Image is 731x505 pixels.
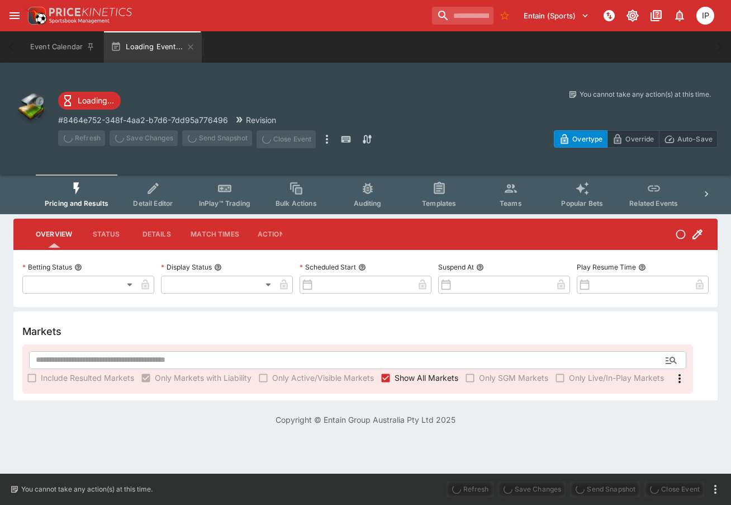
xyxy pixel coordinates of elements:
button: Override [607,130,659,148]
img: PriceKinetics [49,8,132,16]
span: Show All Markets [395,372,458,384]
div: Start From [554,130,718,148]
p: Override [625,133,654,145]
button: Notifications [670,6,690,26]
button: Suspend At [476,263,484,271]
img: PriceKinetics Logo [25,4,47,27]
span: Only SGM Markets [479,372,548,384]
p: Display Status [161,262,212,272]
button: Toggle light/dark mode [623,6,643,26]
button: Betting Status [74,263,82,271]
button: Status [81,221,131,248]
span: Teams [500,199,522,207]
button: more [709,483,722,496]
button: Actions [248,221,298,248]
button: Auto-Save [659,130,718,148]
p: Loading... [78,95,114,106]
p: Copy To Clipboard [58,114,228,126]
button: Loading Event... [104,31,202,63]
p: Revision [246,114,276,126]
span: Auditing [354,199,381,207]
span: Only Live/In-Play Markets [569,372,664,384]
span: Pricing and Results [45,199,108,207]
p: Play Resume Time [577,262,636,272]
p: You cannot take any action(s) at this time. [21,484,153,494]
button: Overtype [554,130,607,148]
button: Play Resume Time [638,263,646,271]
span: Only Markets with Liability [155,372,251,384]
span: Templates [422,199,456,207]
span: InPlay™ Trading [199,199,250,207]
button: open drawer [4,6,25,26]
img: Sportsbook Management [49,18,110,23]
button: Event Calendar [23,31,102,63]
button: Overview [27,221,81,248]
svg: More [673,372,686,385]
p: You cannot take any action(s) at this time. [580,89,711,100]
button: Open [661,350,681,370]
button: Documentation [646,6,666,26]
p: Overtype [572,133,602,145]
input: search [432,7,493,25]
span: Popular Bets [561,199,603,207]
p: Betting Status [22,262,72,272]
span: Related Events [629,199,678,207]
p: Auto-Save [677,133,713,145]
p: Suspend At [438,262,474,272]
div: Isaac Plummer [696,7,714,25]
span: Bulk Actions [276,199,317,207]
button: Scheduled Start [358,263,366,271]
button: more [320,130,334,148]
span: Include Resulted Markets [41,372,134,384]
button: Display Status [214,263,222,271]
p: Scheduled Start [300,262,356,272]
button: NOT Connected to PK [599,6,619,26]
span: Only Active/Visible Markets [272,372,374,384]
button: No Bookmarks [496,7,514,25]
div: Event type filters [36,174,695,214]
img: other.png [13,89,49,125]
button: Details [131,221,182,248]
button: Isaac Plummer [693,3,718,28]
button: Match Times [182,221,248,248]
h5: Markets [22,325,61,338]
button: Select Tenant [517,7,596,25]
span: Detail Editor [133,199,173,207]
